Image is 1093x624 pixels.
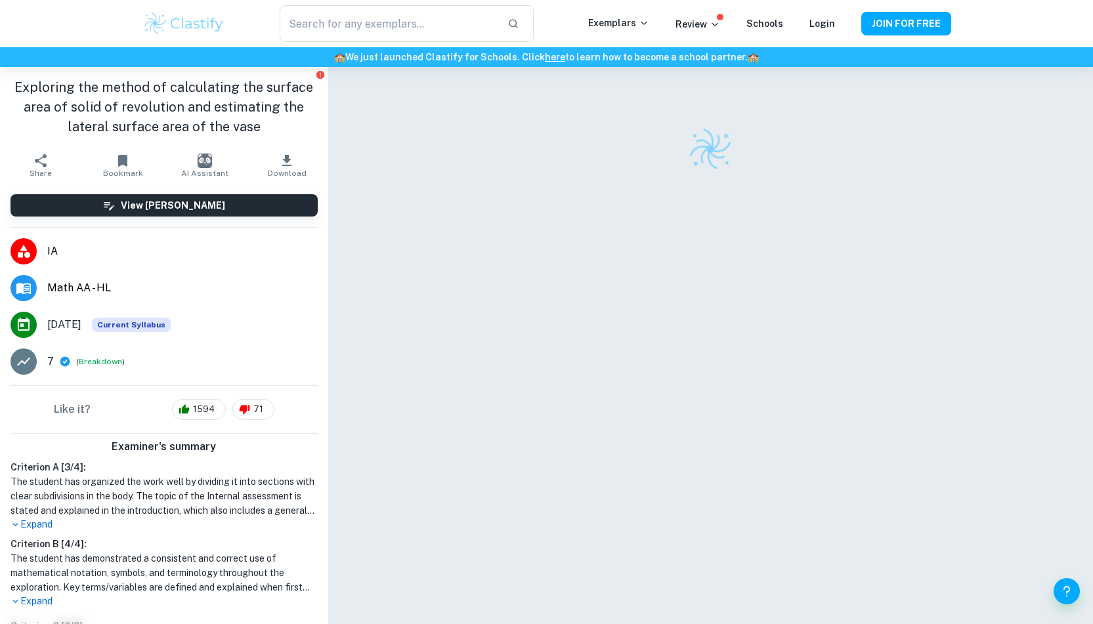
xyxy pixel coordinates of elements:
h1: The student has organized the work well by dividing it into sections with clear subdivisions in t... [11,474,318,518]
span: ( ) [76,356,125,368]
a: Login [809,18,835,29]
button: JOIN FOR FREE [861,12,951,35]
span: Bookmark [103,169,143,178]
span: 1594 [186,403,222,416]
span: Download [268,169,307,178]
span: Math AA - HL [47,280,318,296]
button: Help and Feedback [1054,578,1080,604]
h1: The student has demonstrated a consistent and correct use of mathematical notation, symbols, and ... [11,551,318,594]
h1: Exploring the method of calculating the surface area of solid of revolution and estimating the la... [11,77,318,136]
span: [DATE] [47,317,81,333]
div: This exemplar is based on the current syllabus. Feel free to refer to it for inspiration/ideas wh... [92,318,171,332]
button: Bookmark [82,147,164,184]
a: Schools [746,18,783,29]
h6: Like it? [54,402,91,417]
span: 71 [246,403,270,416]
h6: Examiner's summary [5,439,323,455]
p: Review [675,17,720,31]
span: 🏫 [334,52,345,62]
button: Breakdown [79,356,122,367]
span: Current Syllabus [92,318,171,332]
p: Expand [11,518,318,531]
input: Search for any exemplars... [280,5,496,42]
span: AI Assistant [181,169,228,178]
span: IA [47,243,318,259]
img: AI Assistant [198,154,212,168]
img: Clastify logo [687,125,734,173]
p: Exemplars [588,16,649,30]
button: AI Assistant [164,147,246,184]
a: here [545,52,565,62]
span: 🏫 [748,52,759,62]
p: Expand [11,594,318,608]
h6: Criterion B [ 4 / 4 ]: [11,537,318,551]
img: Clastify logo [142,10,226,37]
h6: Criterion A [ 3 / 4 ]: [11,460,318,474]
div: 71 [232,399,274,420]
span: Share [30,169,52,178]
h6: View [PERSON_NAME] [121,198,225,213]
div: 1594 [172,399,226,420]
button: Download [246,147,328,184]
button: View [PERSON_NAME] [11,194,318,217]
button: Report issue [316,70,326,79]
p: 7 [47,354,54,369]
h6: We just launched Clastify for Schools. Click to learn how to become a school partner. [3,50,1090,64]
